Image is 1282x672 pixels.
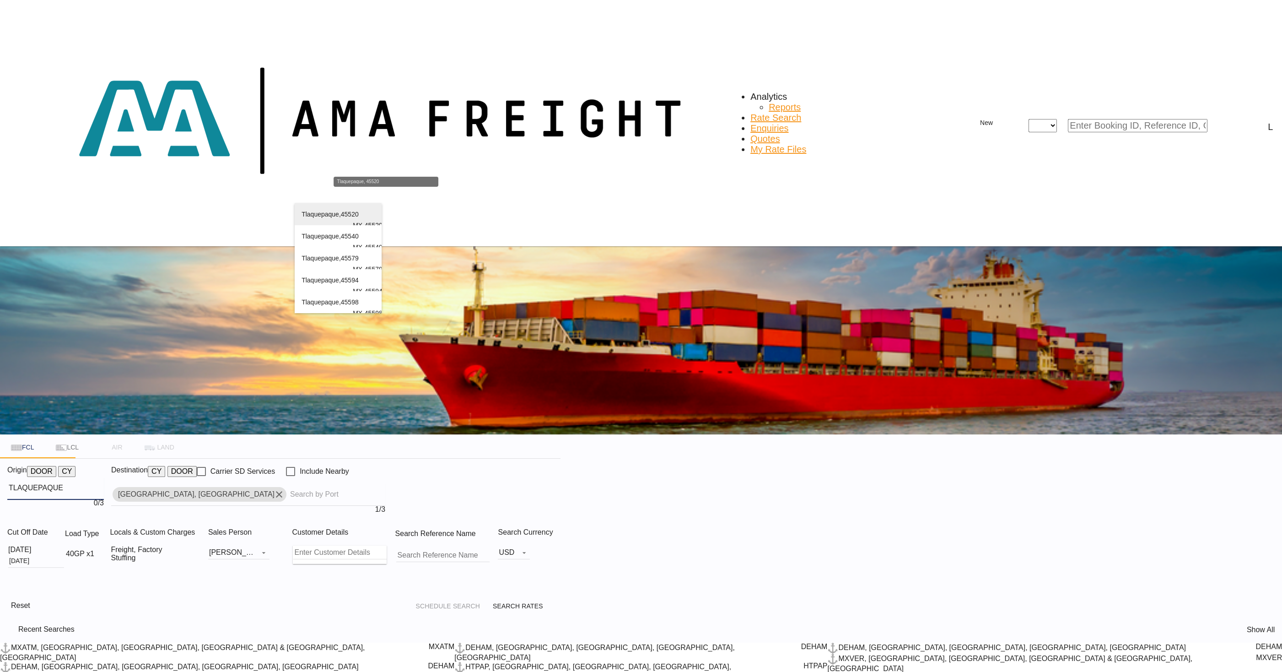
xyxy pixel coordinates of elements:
div: Tlaquepaque, 45594 Jalisco, Mexico [302,269,375,313]
div: Tlaquepaque, 45598 Jalisco, Mexico [302,291,375,335]
div: Tlaquepaque, 45520 Jalisco, Mexico [302,203,375,247]
div: Tlaquepaque, 45540 Jalisco, Mexico [302,225,375,269]
div: Tlaquepaque, 45579 Jalisco, Mexico [302,247,375,291]
div: Tlaquepaque, 45520 [337,177,435,187]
